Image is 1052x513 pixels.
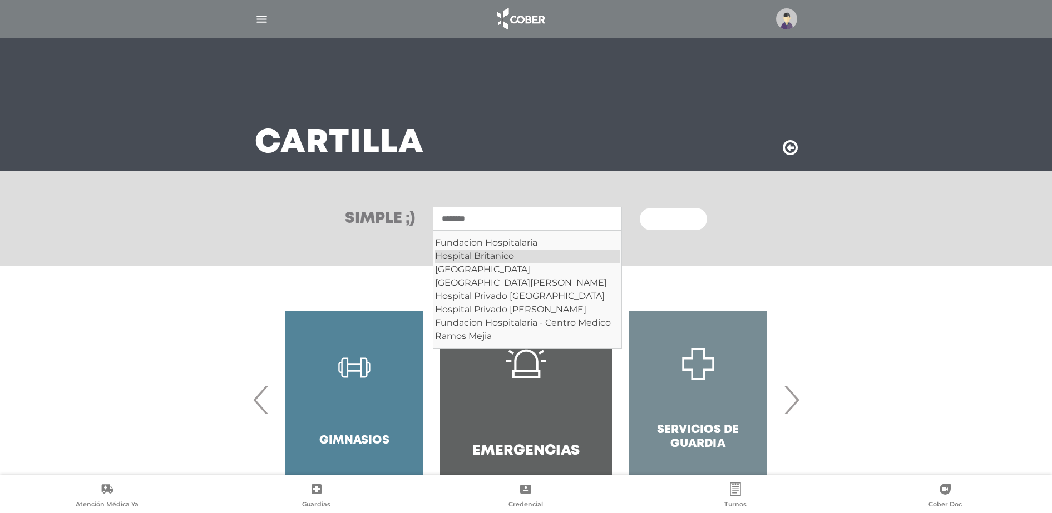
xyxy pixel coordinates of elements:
[776,8,797,29] img: profile-placeholder.svg
[724,500,747,510] span: Turnos
[435,250,620,263] div: Hospital Britanico
[302,500,330,510] span: Guardias
[2,482,212,511] a: Atención Médica Ya
[421,482,631,511] a: Credencial
[435,316,620,343] div: Fundacion Hospitalaria - Centro Medico Ramos Mejia
[345,211,415,227] h3: Simple ;)
[250,370,272,430] span: Previous
[508,500,543,510] span: Credencial
[928,500,962,510] span: Cober Doc
[435,263,620,290] div: [GEOGRAPHIC_DATA] [GEOGRAPHIC_DATA][PERSON_NAME]
[212,482,422,511] a: Guardias
[255,12,269,26] img: Cober_menu-lines-white.svg
[472,442,580,460] h4: Emergencias
[781,370,802,430] span: Next
[255,129,424,158] h3: Cartilla
[435,290,620,303] div: Hospital Privado [GEOGRAPHIC_DATA]
[76,500,139,510] span: Atención Médica Ya
[840,482,1050,511] a: Cober Doc
[435,303,620,316] div: Hospital Privado [PERSON_NAME]
[631,482,841,511] a: Turnos
[440,288,612,511] a: Emergencias
[640,208,707,230] button: Buscar
[435,236,620,250] div: Fundacion Hospitalaria
[491,6,550,32] img: logo_cober_home-white.png
[653,216,685,223] span: Buscar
